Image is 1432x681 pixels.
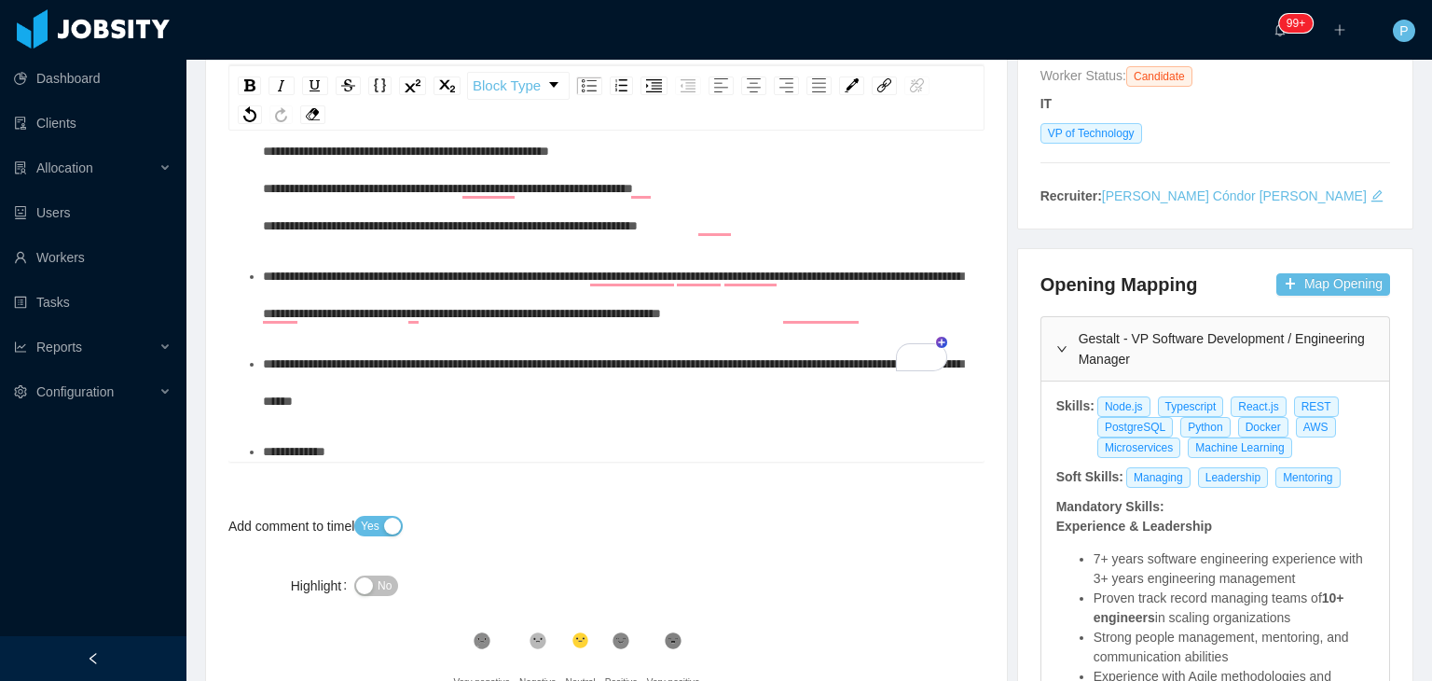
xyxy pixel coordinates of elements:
[467,72,570,100] div: rdw-dropdown
[1056,519,1212,534] strong: Experience & Leadership
[1040,188,1102,203] strong: Recruiter:
[675,76,701,95] div: Outdent
[36,340,82,354] span: Reports
[1097,438,1180,458] span: Microservices
[368,76,392,95] div: Monospace
[1094,591,1344,625] strong: 10+ engineers
[1040,68,1126,83] span: Worker Status:
[1056,343,1067,354] i: icon: right
[1097,417,1173,438] span: PostgreSQL
[336,76,361,95] div: Strikethrough
[576,76,602,95] div: Unordered
[640,76,668,95] div: Indent
[300,105,325,124] div: Remove
[14,284,172,321] a: icon: profileTasks
[36,384,114,399] span: Configuration
[14,194,172,231] a: icon: robotUsers
[774,76,799,95] div: Right
[302,76,328,95] div: Underline
[1399,20,1408,42] span: P
[1102,188,1367,203] a: [PERSON_NAME] Cóndor [PERSON_NAME]
[835,72,868,100] div: rdw-color-picker
[399,76,426,95] div: Superscript
[1056,398,1095,413] strong: Skills:
[473,67,541,104] span: Block Type
[378,577,392,595] span: No
[434,76,461,95] div: Subscript
[1040,123,1142,144] span: VP of Technology
[238,76,261,95] div: Bold
[361,517,379,535] span: Yes
[1040,271,1198,298] h4: Opening Mapping
[269,105,293,124] div: Redo
[741,76,766,95] div: Center
[1370,189,1384,202] i: icon: edit
[1041,317,1389,381] div: icon: rightGestalt - VP Software Development / Engineering Manager
[1097,396,1150,417] span: Node.js
[243,45,971,371] div: To enrich screen reader interactions, please activate Accessibility in Grammarly extension settings
[14,104,172,142] a: icon: auditClients
[238,105,262,124] div: Undo
[1333,23,1346,36] i: icon: plus
[14,340,27,354] i: icon: line-chart
[468,73,569,99] a: Block Type
[1275,467,1340,488] span: Mentoring
[806,76,832,95] div: Justify
[1056,499,1164,514] strong: Mandatory Skills:
[1040,96,1052,111] strong: IT
[868,72,933,100] div: rdw-link-control
[36,160,93,175] span: Allocation
[610,76,633,95] div: Ordered
[1094,549,1374,589] li: 7+ years software engineering experience with 3+ years engineering management
[1188,438,1291,458] span: Machine Learning
[291,578,354,593] label: Highlight
[14,60,172,97] a: icon: pie-chartDashboard
[572,72,705,100] div: rdw-list-control
[1296,417,1336,438] span: AWS
[705,72,835,100] div: rdw-textalign-control
[228,65,984,131] div: rdw-toolbar
[1231,396,1286,417] span: React.js
[1126,467,1191,488] span: Managing
[1158,396,1224,417] span: Typescript
[1180,417,1230,438] span: Python
[14,385,27,398] i: icon: setting
[1276,273,1390,296] button: icon: plusMap Opening
[234,72,464,100] div: rdw-inline-control
[1274,23,1287,36] i: icon: bell
[709,76,734,95] div: Left
[234,105,296,124] div: rdw-history-control
[268,76,295,95] div: Italic
[228,519,392,534] label: Add comment to timeline?
[1094,628,1374,667] li: Strong people management, mentoring, and communication abilities
[1198,467,1268,488] span: Leadership
[872,76,897,95] div: Link
[296,105,329,124] div: rdw-remove-control
[14,161,27,174] i: icon: solution
[1279,14,1313,33] sup: 1731
[14,239,172,276] a: icon: userWorkers
[904,76,929,95] div: Unlink
[1094,589,1374,628] li: Proven track record managing teams of in scaling organizations
[228,65,984,462] div: rdw-wrapper
[464,72,572,100] div: rdw-block-control
[1238,417,1288,438] span: Docker
[1126,66,1192,87] span: Candidate
[1056,469,1123,484] strong: Soft Skills:
[1294,396,1339,417] span: REST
